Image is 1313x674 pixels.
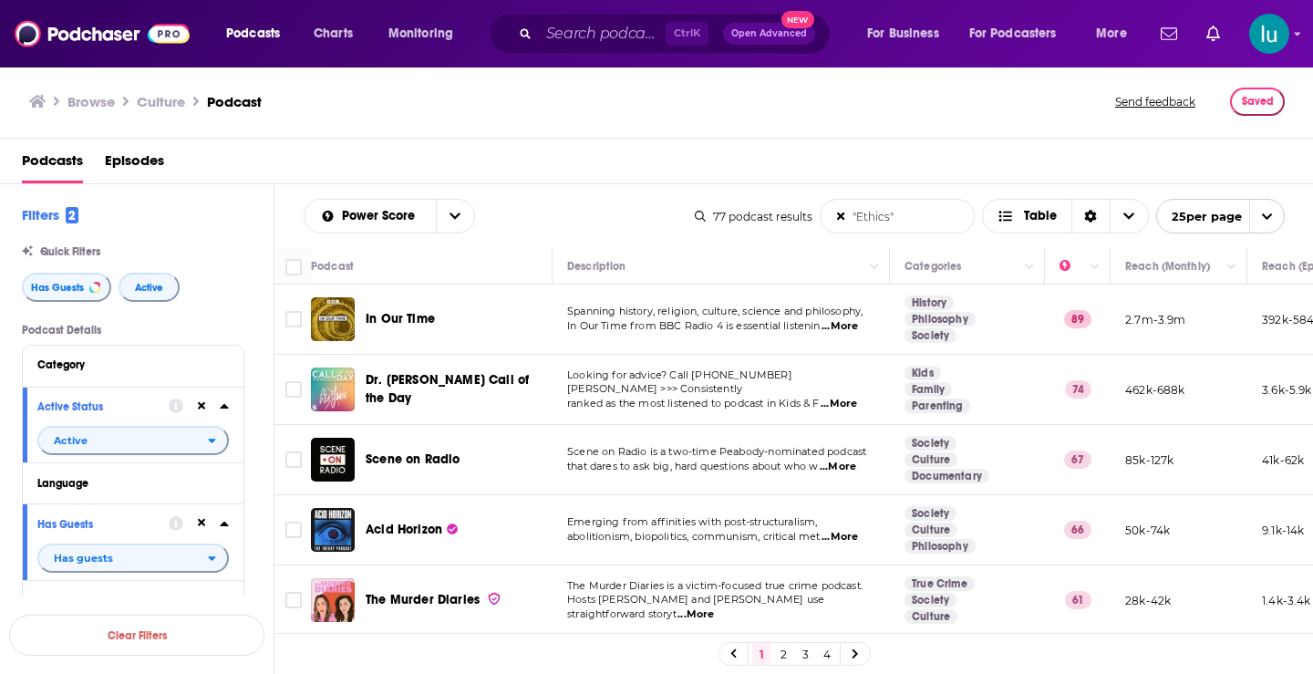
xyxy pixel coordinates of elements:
span: Scene on Radio is a two-time Peabody-nominated podcast [567,445,866,458]
a: Society [905,506,956,521]
button: open menu [37,544,229,573]
p: 50k-74k [1125,523,1170,538]
span: More [1096,21,1127,47]
h2: Choose List sort [304,199,475,233]
a: Kids [905,366,941,380]
img: verified Badge [487,591,501,607]
span: Toggle select row [285,592,302,608]
a: True Crime [905,576,975,591]
span: Active [135,283,163,293]
span: Hosts [PERSON_NAME] and [PERSON_NAME] use straightforward storyt [567,593,824,620]
span: ...More [822,319,858,334]
a: In Our Time [366,310,435,328]
span: abolitionism, biopolitics, communism, critical met [567,530,821,543]
img: User Profile [1249,14,1289,54]
a: 4 [818,643,836,665]
button: Send feedback [1110,88,1201,116]
span: Toggle select row [285,311,302,327]
button: open menu [1083,19,1150,48]
span: The Murder Diaries [366,592,480,607]
div: Active Status [37,400,157,413]
span: Table [1024,210,1057,223]
span: In Our Time [366,311,435,327]
button: Show profile menu [1249,14,1289,54]
a: Society [905,593,956,607]
a: Dr. Laura Call of the Day [311,368,355,411]
input: Search podcasts, credits, & more... [539,19,666,48]
span: Open Advanced [731,29,807,38]
button: open menu [37,426,229,455]
h3: Podcast [207,93,262,110]
button: Column Actions [863,256,885,278]
span: 25 per page [1157,202,1242,231]
button: open menu [854,19,962,48]
span: Dr. [PERSON_NAME] Call of the Day [366,372,529,406]
p: 28k-42k [1125,593,1171,608]
img: Scene on Radio [311,438,355,482]
button: Has Guests [37,512,169,534]
p: 66 [1064,521,1091,539]
span: Saved [1242,95,1274,108]
span: Looking for advice? Call [PHONE_NUMBER][PERSON_NAME] >>> Consistently [567,368,792,396]
span: 2 [66,207,78,223]
a: Episodes [105,146,164,183]
p: 41k-62k [1262,452,1304,468]
a: 2 [774,643,792,665]
a: History [905,296,954,310]
button: Brand Safety & Suitability [37,588,229,611]
a: The Murder Diaries [366,591,501,609]
div: Sort Direction [1071,200,1110,233]
div: Description [567,255,625,277]
button: open menu [1156,199,1285,233]
button: Category [37,353,229,376]
img: Podchaser - Follow, Share and Rate Podcasts [15,16,190,51]
span: New [781,11,814,28]
button: Has Guests [22,273,111,302]
span: Has guests [54,554,113,564]
div: 77 podcast results [695,210,812,223]
button: Choose View [982,199,1149,233]
p: Podcast Details [22,324,244,337]
div: Category [37,358,217,371]
span: that dares to ask big, hard questions about who w [567,460,818,472]
button: Column Actions [1018,256,1040,278]
p: 3.6k-5.9k [1262,382,1312,398]
button: open menu [376,19,477,48]
span: ...More [821,397,857,411]
h3: Browse [67,93,115,110]
span: Logged in as lusodano [1249,14,1289,54]
p: 2.7m-3.9m [1125,312,1186,327]
a: Family [905,382,952,397]
button: Open AdvancedNew [723,23,815,45]
button: Saved [1230,88,1285,116]
span: Toggle select row [285,522,302,538]
img: The Murder Diaries [311,578,355,622]
p: 85k-127k [1125,452,1173,468]
img: In Our Time [311,297,355,341]
h2: filter dropdown [37,544,229,573]
div: Reach (Monthly) [1125,255,1210,277]
button: Column Actions [1084,256,1106,278]
button: Active [119,273,180,302]
img: Acid Horizon [311,508,355,552]
span: Scene on Radio [366,451,460,467]
span: Acid Horizon [366,522,442,537]
a: Acid Horizon [366,521,458,539]
a: Scene on Radio [366,451,460,469]
a: Culture [905,523,957,537]
a: Society [905,328,956,343]
iframe: Intercom live chat [1251,612,1295,656]
button: open menu [213,19,304,48]
a: Podcasts [22,146,83,183]
span: Podcasts [226,21,280,47]
a: Charts [302,19,364,48]
button: Active Status [37,395,169,418]
span: Toggle select row [285,381,302,398]
span: Power Score [342,210,421,223]
button: Language [37,471,229,493]
a: Philosophy [905,312,976,327]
